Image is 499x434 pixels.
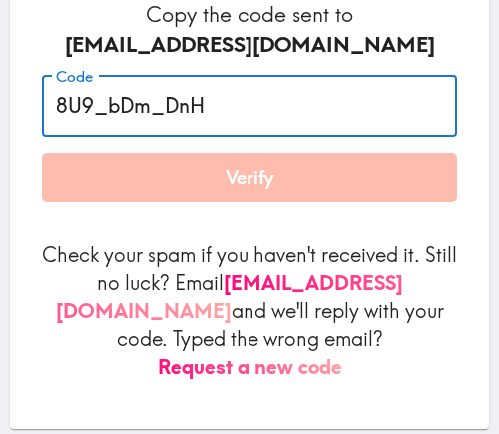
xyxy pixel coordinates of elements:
button: Verify [42,153,457,203]
p: Check your spam if you haven't received it. Still no luck? Email and we'll reply with your code. ... [42,241,457,381]
input: xxx_xxx_xxx [42,75,457,137]
label: Code [56,66,93,88]
div: [EMAIL_ADDRESS][DOMAIN_NAME] [42,30,457,60]
a: [EMAIL_ADDRESS][DOMAIN_NAME] [56,270,403,323]
button: Request a new code [158,353,342,381]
